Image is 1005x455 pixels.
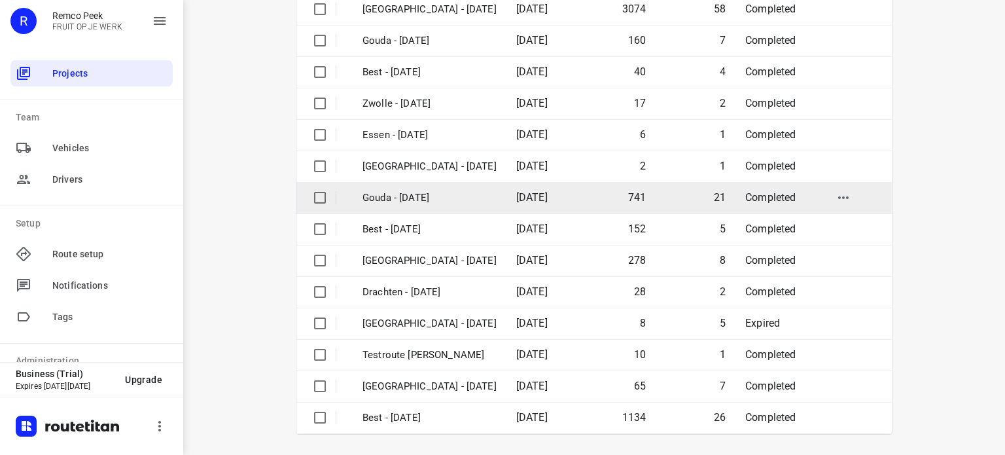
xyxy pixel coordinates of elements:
span: 10 [634,348,646,361]
button: Upgrade [115,368,173,391]
span: 1134 [622,411,646,424]
p: Remco Peek [52,10,122,21]
span: Completed [745,65,796,78]
span: Completed [745,34,796,46]
span: 160 [628,34,646,46]
p: Best - Friday [362,65,497,80]
span: Completed [745,128,796,141]
span: Vehicles [52,141,167,155]
span: [DATE] [516,3,548,15]
p: Antwerpen - Wednesday [362,379,497,394]
span: Route setup [52,247,167,261]
div: Tags [10,304,173,330]
span: [DATE] [516,348,548,361]
span: Completed [745,348,796,361]
span: 3074 [622,3,646,15]
p: Team [16,111,173,124]
div: Projects [10,60,173,86]
p: Testroute [PERSON_NAME] [362,348,497,363]
span: 7 [720,34,726,46]
span: 2 [720,97,726,109]
span: [DATE] [516,317,548,329]
p: Drachten - [DATE] [362,285,497,300]
span: Upgrade [125,374,162,385]
p: Gouda - Thursday [362,191,497,206]
p: Business (Trial) [16,369,115,379]
span: Tags [52,310,167,324]
span: 8 [720,254,726,266]
span: 40 [634,65,646,78]
span: 7 [720,380,726,392]
span: Completed [745,223,796,235]
span: [DATE] [516,34,548,46]
p: Essen - Friday [362,128,497,143]
span: 152 [628,223,646,235]
span: 1 [720,160,726,172]
span: Completed [745,285,796,298]
span: [DATE] [516,223,548,235]
p: Expires [DATE][DATE] [16,382,115,391]
p: Zwolle - Monday [362,2,497,17]
span: 2 [640,160,646,172]
p: Antwerpen - Thursday [362,159,497,174]
span: Expired [745,317,780,329]
p: [GEOGRAPHIC_DATA] - [DATE] [362,253,497,268]
div: Drivers [10,166,173,192]
span: 2 [720,285,726,298]
span: Completed [745,380,796,392]
p: FRUIT OP JE WERK [52,22,122,31]
p: Administration [16,354,173,368]
span: Completed [745,160,796,172]
span: 1 [720,348,726,361]
span: 1 [720,128,726,141]
span: 17 [634,97,646,109]
div: R [10,8,37,34]
span: [DATE] [516,160,548,172]
span: Completed [745,191,796,204]
span: [DATE] [516,191,548,204]
span: Notifications [52,279,167,293]
span: Completed [745,97,796,109]
span: 278 [628,254,646,266]
span: 741 [628,191,646,204]
div: Vehicles [10,135,173,161]
span: [DATE] [516,65,548,78]
span: 65 [634,380,646,392]
span: [DATE] [516,285,548,298]
span: [DATE] [516,97,548,109]
span: Completed [745,411,796,424]
span: [DATE] [516,380,548,392]
div: Route setup [10,241,173,267]
span: 8 [640,317,646,329]
span: [DATE] [516,254,548,266]
span: Drivers [52,173,167,187]
span: 26 [714,411,726,424]
span: Completed [745,3,796,15]
p: [GEOGRAPHIC_DATA] - [DATE] [362,316,497,331]
p: Best - Wednesday [362,410,497,426]
span: 5 [720,317,726,329]
span: [DATE] [516,128,548,141]
span: 28 [634,285,646,298]
span: 58 [714,3,726,15]
span: Completed [745,254,796,266]
p: Best - [DATE] [362,222,497,237]
div: Notifications [10,272,173,299]
span: [DATE] [516,411,548,424]
p: Zwolle - Friday [362,96,497,111]
span: 5 [720,223,726,235]
span: 21 [714,191,726,204]
span: 4 [720,65,726,78]
span: Projects [52,67,167,81]
span: 6 [640,128,646,141]
p: Setup [16,217,173,230]
p: Gouda - Friday [362,33,497,48]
